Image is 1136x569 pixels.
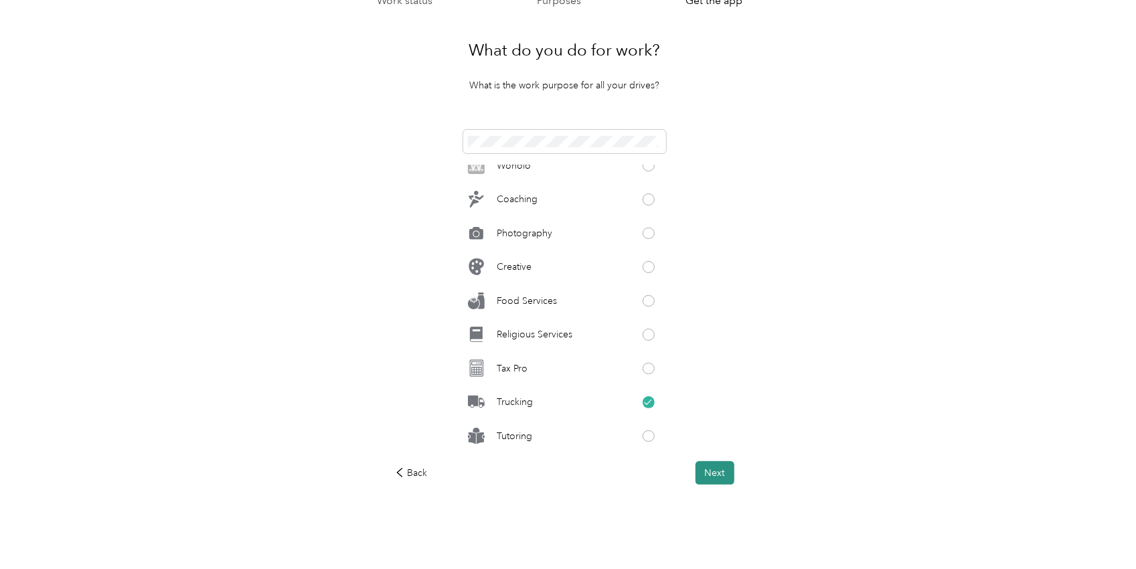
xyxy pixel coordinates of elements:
p: What is the work purpose for all your drives? [469,78,659,92]
p: Coaching [497,192,538,206]
p: Photography [497,226,552,240]
p: Wonolo [497,159,531,173]
p: Creative [497,260,532,274]
div: Back [395,466,427,480]
p: Trucking [497,395,533,409]
p: Religious Services [497,327,572,341]
h1: What do you do for work? [469,34,660,66]
iframe: Everlance-gr Chat Button Frame [1061,494,1136,569]
p: Tutoring [497,429,532,443]
img: Legacy Icon [Wonolo] [468,157,485,174]
p: Food Services [497,294,557,308]
p: Tax Pro [497,361,528,376]
button: Next [696,461,734,485]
